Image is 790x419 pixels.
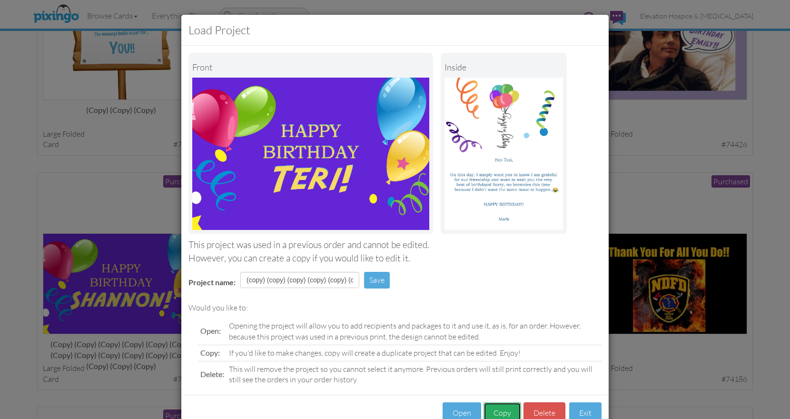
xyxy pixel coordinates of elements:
span: Copy: [200,348,220,357]
div: inside [444,57,563,78]
div: This project was used in a previous order and cannot be edited. [188,239,602,251]
label: Project name: [188,277,236,288]
td: If you'd like to make changes, copy will create a duplicate project that can be edited. Enjoy! [227,345,602,361]
div: However, you can create a copy if you would like to edit it. [188,252,602,265]
span: Open: [200,326,221,335]
td: Opening the project will allow you to add recipients and packages to it and use it, as is, for an... [227,318,602,345]
button: Save [364,272,390,289]
input: Enter project name [240,272,359,288]
div: Front [192,57,429,78]
span: Delete: [200,369,224,379]
h3: Load Project [188,22,602,38]
img: Landscape Image [192,78,429,230]
img: Portrait Image [444,78,563,230]
div: Would you like to: [188,302,602,313]
td: This will remove the project so you cannot select it anymore. Previous orders will still print co... [227,361,602,388]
